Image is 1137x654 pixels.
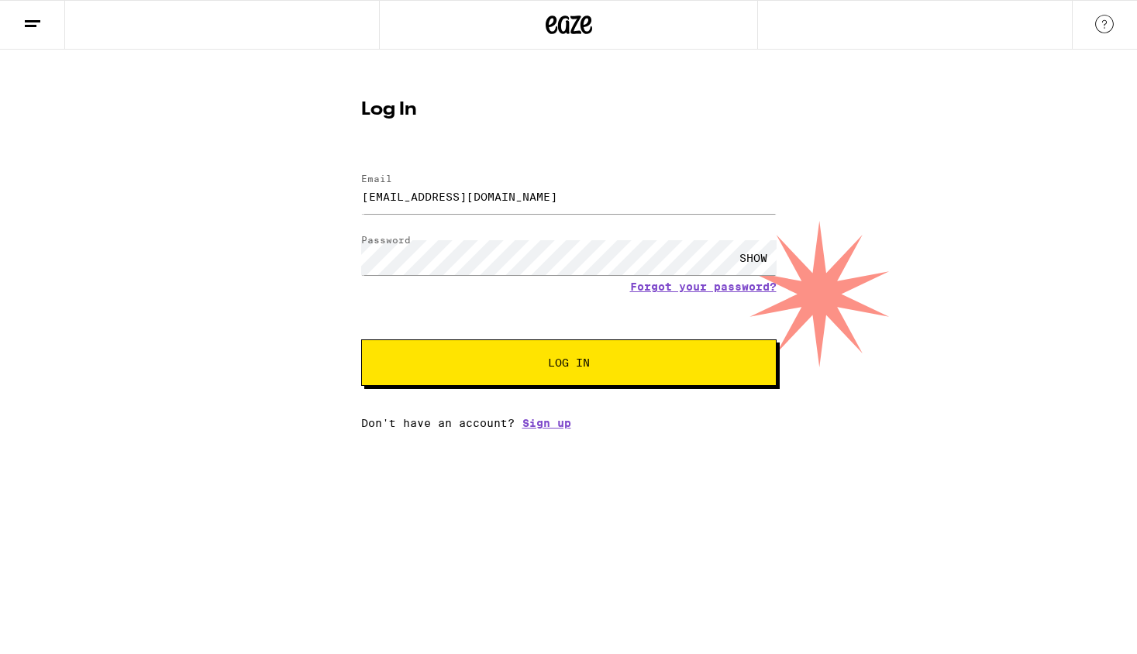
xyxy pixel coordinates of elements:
[522,417,571,429] a: Sign up
[630,281,777,293] a: Forgot your password?
[730,240,777,275] div: SHOW
[361,339,777,386] button: Log In
[361,101,777,119] h1: Log In
[361,417,777,429] div: Don't have an account?
[361,179,777,214] input: Email
[361,174,392,184] label: Email
[548,357,590,368] span: Log In
[9,11,112,23] span: Hi. Need any help?
[361,235,411,245] label: Password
